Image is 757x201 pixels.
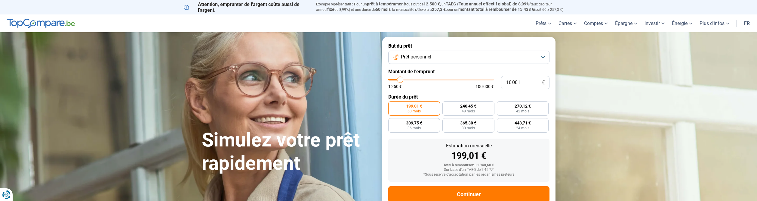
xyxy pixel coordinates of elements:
[555,14,580,32] a: Cartes
[202,129,375,175] h1: Simulez votre prêt rapidement
[515,104,531,108] span: 270,12 €
[393,163,545,168] div: Total à rembourser: 11 940,60 €
[462,109,475,113] span: 48 mois
[388,94,549,100] label: Durée du prêt
[401,54,431,60] span: Prêt personnel
[611,14,641,32] a: Épargne
[516,126,529,130] span: 24 mois
[316,2,574,12] p: Exemple représentatif : Pour un tous but de , un (taux débiteur annuel de 8,99%) et une durée de ...
[184,2,309,13] p: Attention, emprunter de l'argent coûte aussi de l'argent.
[408,109,421,113] span: 60 mois
[446,2,529,6] span: TAEG (Taux annuel effectif global) de 8,99%
[388,84,402,89] span: 1 250 €
[388,43,549,49] label: But du prêt
[406,121,422,125] span: 309,75 €
[641,14,668,32] a: Investir
[475,84,494,89] span: 100 000 €
[393,168,545,172] div: Sur base d'un TAEG de 7,45 %*
[458,7,534,12] span: montant total à rembourser de 15.438 €
[516,109,529,113] span: 42 mois
[423,2,440,6] span: 12.500 €
[542,80,545,85] span: €
[393,173,545,177] div: *Sous réserve d'acceptation par les organismes prêteurs
[740,14,753,32] a: fr
[580,14,611,32] a: Comptes
[515,121,531,125] span: 448,71 €
[432,7,446,12] span: 257,3 €
[406,104,422,108] span: 199,01 €
[327,7,334,12] span: fixe
[408,126,421,130] span: 36 mois
[668,14,696,32] a: Énergie
[532,14,555,32] a: Prêts
[376,7,391,12] span: 60 mois
[388,51,549,64] button: Prêt personnel
[7,19,75,28] img: TopCompare
[460,121,476,125] span: 365,30 €
[367,2,405,6] span: prêt à tempérament
[393,143,545,148] div: Estimation mensuelle
[696,14,733,32] a: Plus d'infos
[393,151,545,160] div: 199,01 €
[388,69,549,74] label: Montant de l'emprunt
[460,104,476,108] span: 240,45 €
[462,126,475,130] span: 30 mois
